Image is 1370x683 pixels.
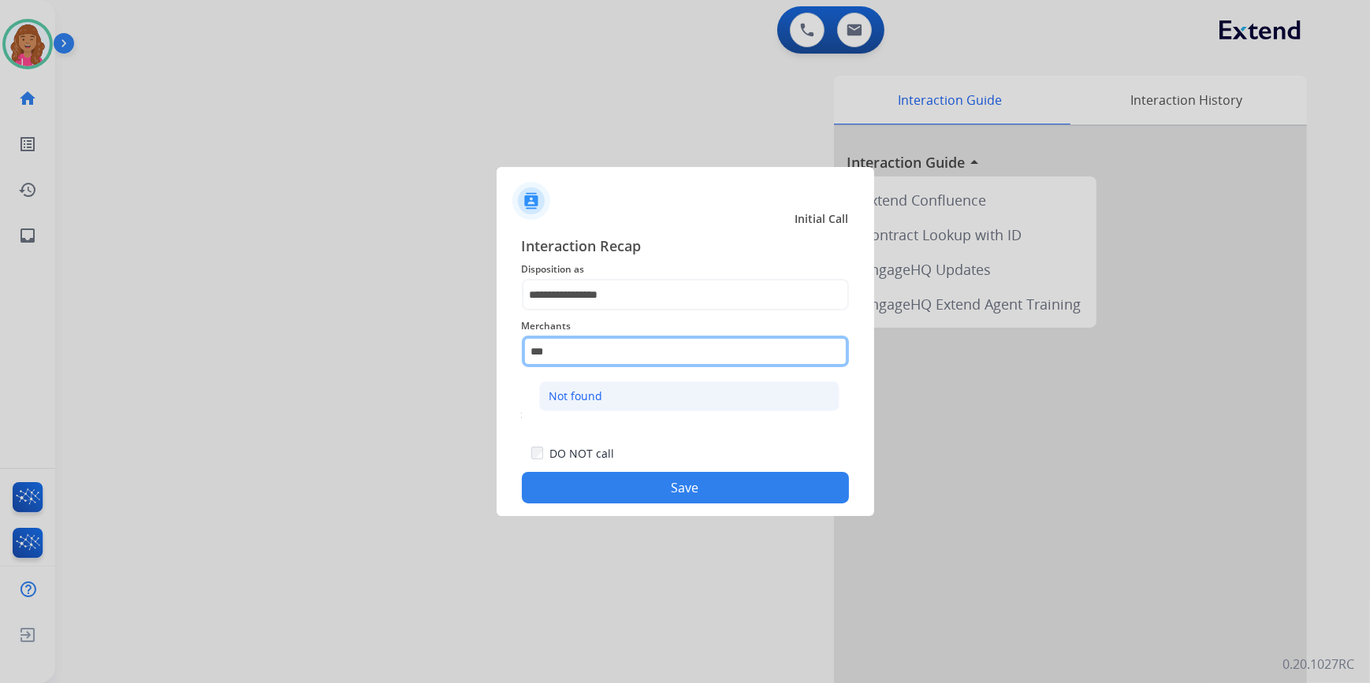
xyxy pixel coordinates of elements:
[522,472,849,503] button: Save
[549,388,603,404] div: Not found
[522,317,849,336] span: Merchants
[512,182,550,220] img: contactIcon
[1283,655,1354,674] p: 0.20.1027RC
[522,260,849,279] span: Disposition as
[795,211,849,227] span: Initial Call
[522,235,849,260] span: Interaction Recap
[549,446,614,462] label: DO NOT call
